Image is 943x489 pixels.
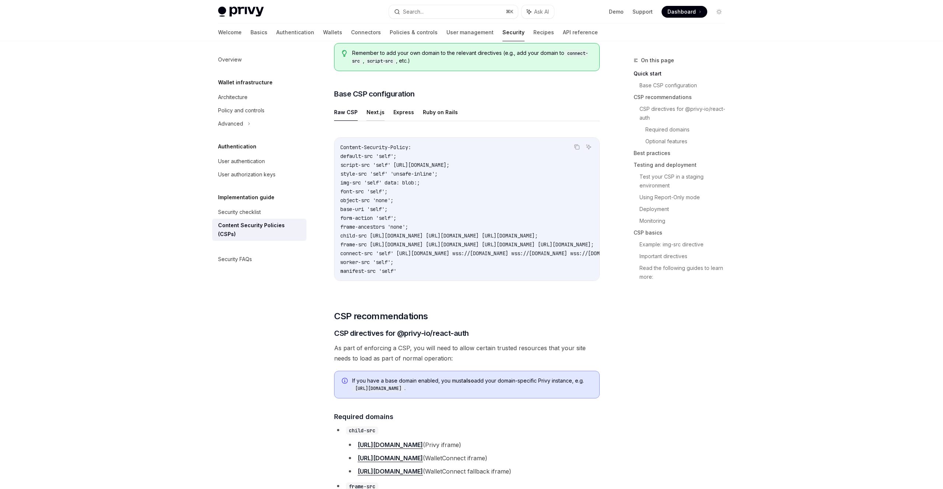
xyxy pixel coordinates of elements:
[340,215,396,221] span: form-action 'self';
[323,24,342,41] a: Wallets
[334,103,358,121] button: Raw CSP
[584,142,593,152] button: Ask AI
[340,144,411,151] span: Content-Security-Policy:
[340,179,420,186] span: img-src 'self' data: blob:;
[634,91,731,103] a: CSP recommendations
[218,255,252,264] div: Security FAQs
[218,221,302,239] div: Content Security Policies (CSPs)
[641,56,674,65] span: On this page
[645,136,731,147] a: Optional features
[639,239,731,250] a: Example: img-src directive
[250,24,267,41] a: Basics
[334,328,469,338] span: CSP directives for @privy-io/react-auth
[340,206,388,212] span: base-uri 'self';
[609,8,624,15] a: Demo
[218,157,265,166] div: User authentication
[218,208,261,217] div: Security checklist
[340,170,438,177] span: style-src 'self' 'unsafe-inline';
[340,224,408,230] span: frame-ancestors 'none';
[639,250,731,262] a: Important directives
[340,188,388,195] span: font-src 'self';
[212,155,306,168] a: User authentication
[639,103,731,124] a: CSP directives for @privy-io/react-auth
[446,24,494,41] a: User management
[342,50,347,57] svg: Tip
[218,24,242,41] a: Welcome
[662,6,707,18] a: Dashboard
[632,8,653,15] a: Support
[358,441,423,449] a: [URL][DOMAIN_NAME]
[352,50,588,65] code: connect-src
[346,426,378,435] code: child-src
[346,440,600,450] li: (Privy iframe)
[358,468,423,475] a: [URL][DOMAIN_NAME]
[463,377,474,384] strong: also
[342,378,349,385] svg: Info
[334,343,600,363] span: As part of enforcing a CSP, you will need to allow certain trusted resources that your site needs...
[639,171,731,191] a: Test your CSP in a staging environment
[352,385,404,392] code: [URL][DOMAIN_NAME]
[340,241,594,248] span: frame-src [URL][DOMAIN_NAME] [URL][DOMAIN_NAME] [URL][DOMAIN_NAME] [URL][DOMAIN_NAME];
[334,310,428,322] span: CSP recommendations
[340,268,396,274] span: manifest-src 'self'
[563,24,598,41] a: API reference
[212,104,306,117] a: Policy and controls
[334,412,393,422] span: Required domains
[645,124,731,136] a: Required domains
[218,55,242,64] div: Overview
[218,78,273,87] h5: Wallet infrastructure
[218,93,248,102] div: Architecture
[346,466,600,476] li: (WalletConnect fallback iframe)
[340,259,393,265] span: worker-src 'self';
[367,103,385,121] button: Next.js
[364,57,396,65] code: script-src
[340,162,449,168] span: script-src 'self' [URL][DOMAIN_NAME];
[639,80,731,91] a: Base CSP configuration
[390,24,438,41] a: Policies & controls
[389,5,518,18] button: Search...⌘K
[346,453,600,463] li: (WalletConnect iframe)
[334,89,414,99] span: Base CSP configuration
[212,168,306,181] a: User authorization keys
[639,262,731,283] a: Read the following guides to learn more:
[393,103,414,121] button: Express
[534,8,549,15] span: Ask AI
[340,232,538,239] span: child-src [URL][DOMAIN_NAME] [URL][DOMAIN_NAME] [URL][DOMAIN_NAME];
[634,159,731,171] a: Testing and deployment
[358,454,423,462] a: [URL][DOMAIN_NAME]
[713,6,725,18] button: Toggle dark mode
[506,9,513,15] span: ⌘ K
[423,103,458,121] button: Ruby on Rails
[403,7,424,16] div: Search...
[212,253,306,266] a: Security FAQs
[218,193,274,202] h5: Implementation guide
[218,142,256,151] h5: Authentication
[351,24,381,41] a: Connectors
[639,191,731,203] a: Using Report-Only mode
[634,147,731,159] a: Best practices
[212,53,306,66] a: Overview
[212,205,306,219] a: Security checklist
[276,24,314,41] a: Authentication
[634,68,731,80] a: Quick start
[533,24,554,41] a: Recipes
[634,227,731,239] a: CSP basics
[218,170,276,179] div: User authorization keys
[212,219,306,241] a: Content Security Policies (CSPs)
[218,7,264,17] img: light logo
[639,215,731,227] a: Monitoring
[639,203,731,215] a: Deployment
[502,24,525,41] a: Security
[212,91,306,104] a: Architecture
[340,197,393,204] span: object-src 'none';
[340,250,756,257] span: connect-src 'self' [URL][DOMAIN_NAME] wss://[DOMAIN_NAME] wss://[DOMAIN_NAME] wss://[DOMAIN_NAME]...
[352,49,592,65] span: Remember to add your own domain to the relevant directives (e.g., add your domain to , , etc.)
[352,377,592,392] span: If you have a base domain enabled, you must add your domain-specific Privy instance, e.g. .
[522,5,554,18] button: Ask AI
[572,142,582,152] button: Copy the contents from the code block
[218,119,243,128] div: Advanced
[667,8,696,15] span: Dashboard
[218,106,264,115] div: Policy and controls
[340,153,396,159] span: default-src 'self';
